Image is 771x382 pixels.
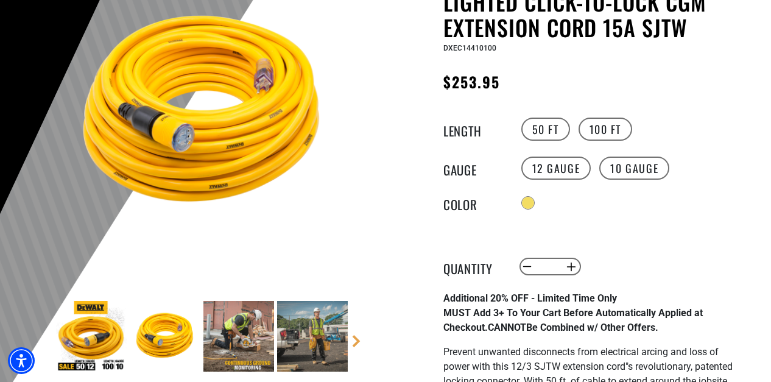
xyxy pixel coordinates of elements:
[443,44,496,52] span: DXEC14410100
[579,118,633,141] label: 100 FT
[521,157,591,180] label: 12 Gauge
[521,118,570,141] label: 50 FT
[488,322,526,333] span: CANNOT
[443,71,501,93] span: $253.95
[443,121,504,137] legend: Length
[599,157,669,180] label: 10 Gauge
[443,160,504,176] legend: Gauge
[443,292,617,304] strong: Additional 20% OFF - Limited Time Only
[8,347,35,374] div: Accessibility Menu
[350,335,362,347] a: Next
[443,195,504,211] legend: Color
[443,259,504,275] label: Quantity
[443,307,703,333] strong: MUST Add 3+ To Your Cart Before Automatically Applied at Checkout. Be Combined w/ Other Offers.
